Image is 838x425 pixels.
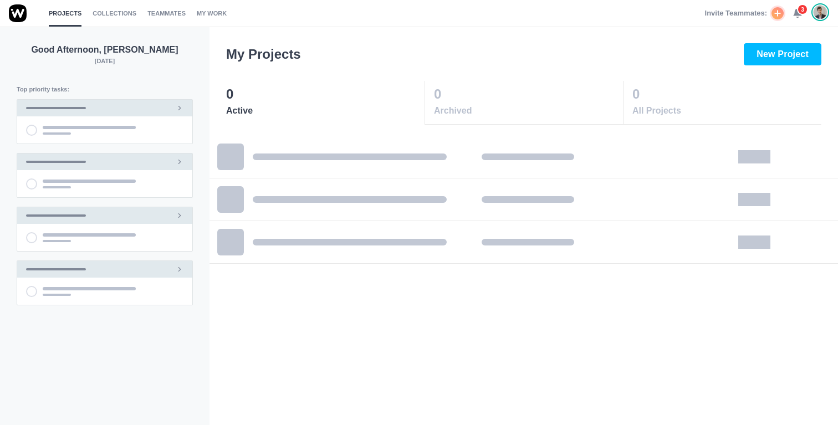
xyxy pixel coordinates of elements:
img: Pedro Lopes [814,5,827,19]
p: [DATE] [17,57,193,66]
span: Archived [434,104,622,117]
p: Good Afternoon, [PERSON_NAME] [17,43,193,57]
button: New Project [744,43,821,65]
h3: My Projects [226,44,301,64]
p: 0 [632,84,820,104]
img: winio [9,4,27,22]
span: 3 [797,4,808,15]
p: 0 [434,84,622,104]
span: Active [226,104,424,117]
span: Invite Teammates: [705,8,767,19]
span: All Projects [632,104,820,117]
p: Top priority tasks: [17,85,193,94]
p: 0 [226,84,424,104]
